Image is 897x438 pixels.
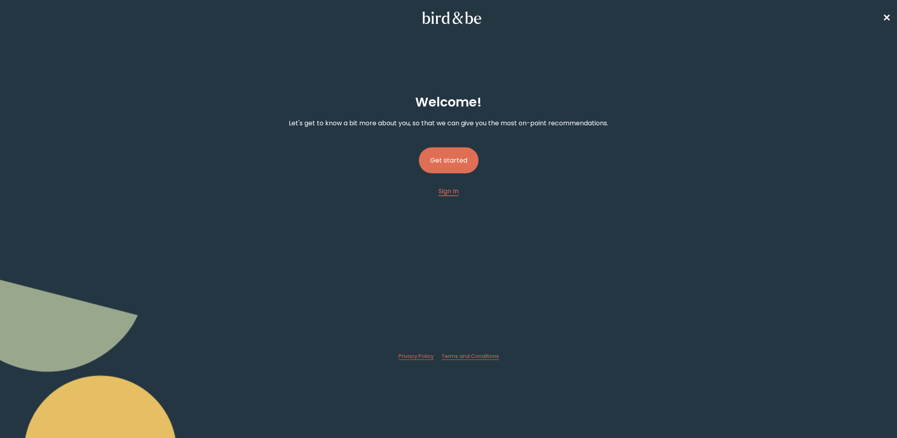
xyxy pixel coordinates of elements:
a: Sign In [438,186,459,196]
a: Terms and Conditions [442,353,499,360]
span: Sign In [438,187,459,196]
p: Let's get to know a bit more about you, so that we can give you the most on-point recommendations. [289,118,608,128]
span: ✕ [883,11,891,24]
iframe: Gorgias live chat messenger [857,400,889,430]
button: Get started [419,147,479,173]
a: Get started [419,135,479,186]
a: Privacy Policy [398,353,434,360]
h2: Welcome ! [415,92,482,112]
a: ✕ [883,11,891,25]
